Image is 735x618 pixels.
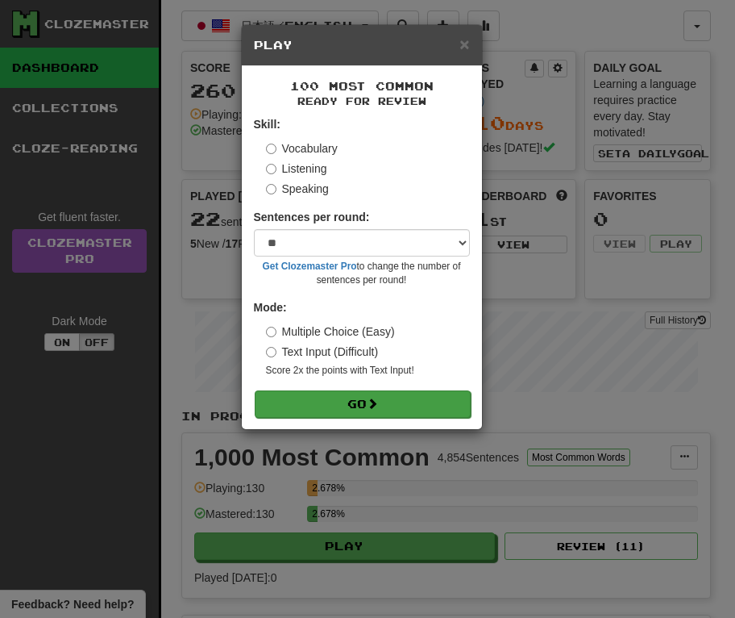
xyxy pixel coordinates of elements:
[254,37,470,53] h5: Play
[266,164,276,174] input: Listening
[254,94,470,108] small: Ready for Review
[254,118,280,131] strong: Skill:
[254,301,287,314] strong: Mode:
[266,344,379,360] label: Text Input (Difficult)
[263,261,357,272] a: Get Clozemaster Pro
[459,35,469,52] button: Close
[255,390,471,418] button: Go
[266,327,276,337] input: Multiple Choice (Easy)
[266,324,395,340] label: Multiple Choice (Easy)
[266,184,276,194] input: Speaking
[459,35,469,53] span: ×
[290,79,434,93] span: 100 Most Common
[266,140,338,157] label: Vocabulary
[266,347,276,357] input: Text Input (Difficult)
[266,144,276,154] input: Vocabulary
[254,209,370,225] label: Sentences per round:
[266,161,327,177] label: Listening
[266,364,470,378] small: Score 2x the points with Text Input !
[266,181,329,197] label: Speaking
[254,260,470,287] small: to change the number of sentences per round!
